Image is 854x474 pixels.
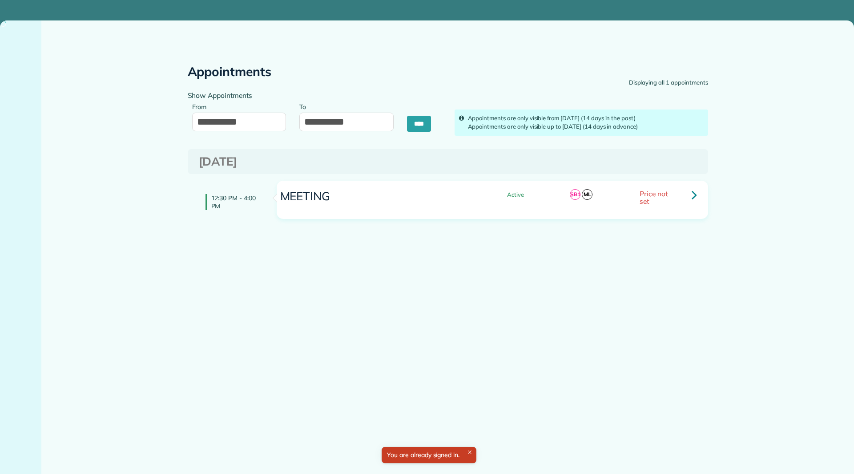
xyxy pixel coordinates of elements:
[205,194,263,210] h4: 12:30 PM - 4:00 PM
[500,192,524,198] span: Active
[468,122,704,131] div: Appointments are only visible up to [DATE] (14 days in advance)
[570,189,580,200] span: SB1
[640,189,668,206] span: Price not set
[192,98,211,114] label: From
[299,98,310,114] label: To
[188,92,441,99] h4: Show Appointments
[582,189,592,200] span: ML
[629,78,708,87] div: Displaying all 1 appointments
[468,114,704,123] div: Appointments are only visible from [DATE] (14 days in the past)
[382,447,476,463] div: You are already signed in.
[199,155,697,168] h3: [DATE]
[188,65,272,79] h2: Appointments
[279,190,476,203] h3: MEETING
